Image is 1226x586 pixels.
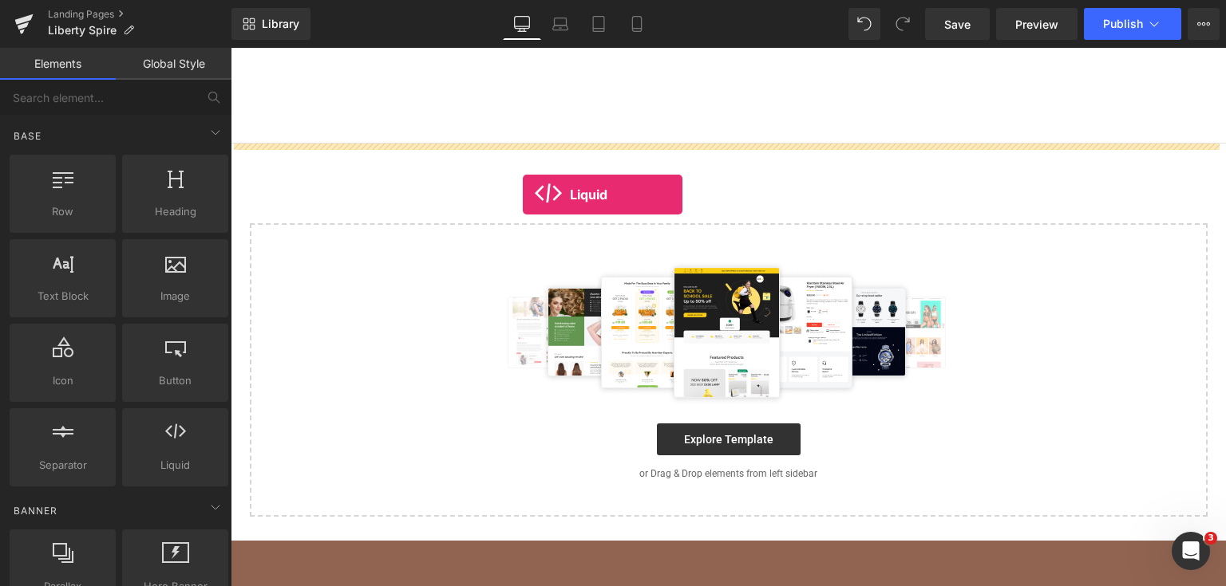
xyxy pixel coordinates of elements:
[996,8,1078,40] a: Preview
[848,8,880,40] button: Undo
[887,8,919,40] button: Redo
[127,372,223,389] span: Button
[503,8,541,40] a: Desktop
[12,503,59,518] span: Banner
[127,203,223,220] span: Heading
[231,8,310,40] a: New Library
[541,8,579,40] a: Laptop
[127,288,223,305] span: Image
[1204,532,1217,545] span: 3
[48,24,117,37] span: Liberty Spire
[262,17,299,31] span: Library
[618,8,656,40] a: Mobile
[14,288,111,305] span: Text Block
[14,457,111,474] span: Separator
[45,420,951,431] p: or Drag & Drop elements from left sidebar
[1103,18,1143,30] span: Publish
[14,203,111,220] span: Row
[14,372,111,389] span: Icon
[127,457,223,474] span: Liquid
[1172,532,1210,570] iframe: Intercom live chat
[116,48,231,80] a: Global Style
[579,8,618,40] a: Tablet
[944,16,971,33] span: Save
[1188,8,1220,40] button: More
[12,128,43,144] span: Base
[1084,8,1181,40] button: Publish
[1015,16,1058,33] span: Preview
[426,376,570,407] a: Explore Template
[48,8,231,21] a: Landing Pages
